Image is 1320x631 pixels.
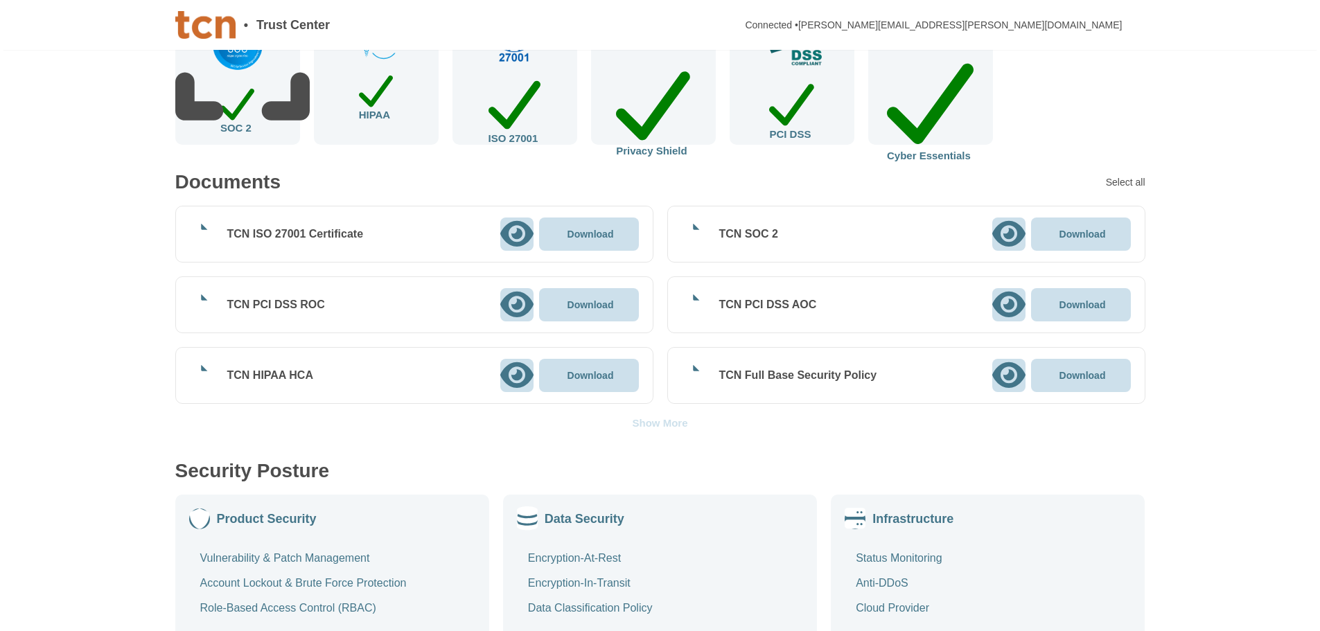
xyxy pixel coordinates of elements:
span: Trust Center [256,19,330,31]
div: Select all [1106,177,1145,187]
div: Cyber Essentials [887,51,974,161]
div: Security Posture [175,461,330,481]
div: Encryption-In-Transit [528,576,631,590]
p: Download [567,371,614,380]
p: Download [1059,229,1106,239]
p: Download [567,300,614,310]
div: Privacy Shield [616,61,690,156]
div: TCN SOC 2 [719,227,778,241]
div: TCN PCI DSS ROC [227,298,325,312]
div: TCN HIPAA HCA [227,368,313,382]
img: Company Banner [175,11,236,39]
div: Data Security [545,512,624,526]
p: Download [1059,371,1106,380]
div: TCN Full Base Security Policy [719,368,877,382]
div: PCI DSS [769,78,813,139]
div: Account Lockout & Brute Force Protection [200,576,407,590]
div: TCN PCI DSS AOC [719,298,817,312]
p: Download [567,229,614,239]
p: Download [1059,300,1106,310]
div: Documents [175,172,281,192]
div: Show More [632,418,687,428]
div: Connected • [PERSON_NAME][EMAIL_ADDRESS][PERSON_NAME][DOMAIN_NAME] [745,20,1122,30]
div: ISO 27001 [489,73,541,144]
div: Data Classification Policy [528,601,653,615]
div: Encryption-At-Rest [528,551,621,565]
div: Product Security [217,512,317,526]
div: Cloud Provider [856,601,929,615]
div: TCN ISO 27001 Certificate [227,227,364,241]
span: • [244,19,248,31]
div: Infrastructure [872,512,953,526]
div: SOC 2 [220,84,254,133]
div: Role-Based Access Control (RBAC) [200,601,376,615]
div: Vulnerability & Patch Management [200,551,370,565]
div: Status Monitoring [856,551,942,565]
div: HIPAA [359,71,394,121]
div: Anti-DDoS [856,576,908,590]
